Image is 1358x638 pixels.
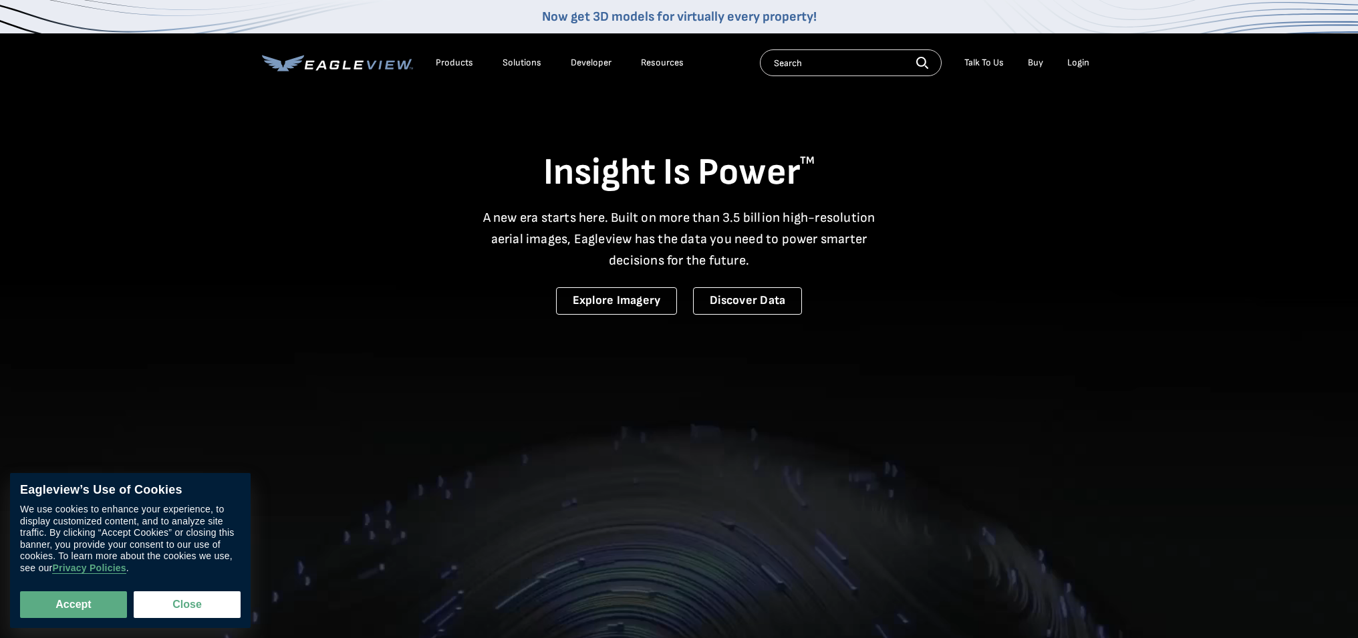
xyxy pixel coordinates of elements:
div: Eagleview’s Use of Cookies [20,483,241,498]
input: Search [760,49,942,76]
div: Resources [641,57,684,69]
a: Explore Imagery [556,287,678,315]
h1: Insight Is Power [262,150,1096,196]
div: Solutions [503,57,541,69]
button: Close [134,591,241,618]
a: Now get 3D models for virtually every property! [542,9,817,25]
button: Accept [20,591,127,618]
sup: TM [800,154,815,167]
div: Products [436,57,473,69]
div: Login [1067,57,1089,69]
div: We use cookies to enhance your experience, to display customized content, and to analyze site tra... [20,504,241,575]
div: Talk To Us [964,57,1004,69]
a: Privacy Policies [52,563,126,575]
a: Discover Data [693,287,802,315]
a: Developer [571,57,612,69]
p: A new era starts here. Built on more than 3.5 billion high-resolution aerial images, Eagleview ha... [474,207,884,271]
a: Buy [1028,57,1043,69]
